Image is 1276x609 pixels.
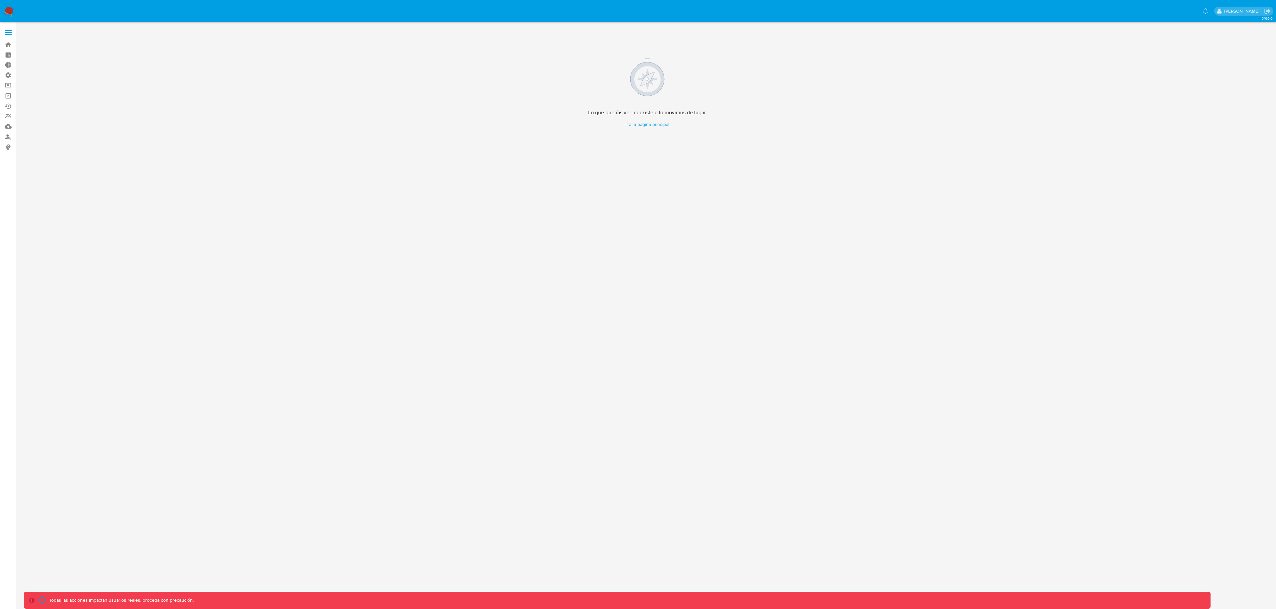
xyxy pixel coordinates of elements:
a: Salir [1264,8,1271,15]
p: Todas las acciones impactan usuarios reales, proceda con precaución. [48,597,194,603]
a: Notificaciones [1203,8,1208,14]
h4: Lo que querías ver no existe o lo movimos de lugar. [588,109,707,116]
a: Ir a la página principal [588,121,707,128]
p: leandrojossue.ramirez@mercadolibre.com.co [1224,8,1262,14]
